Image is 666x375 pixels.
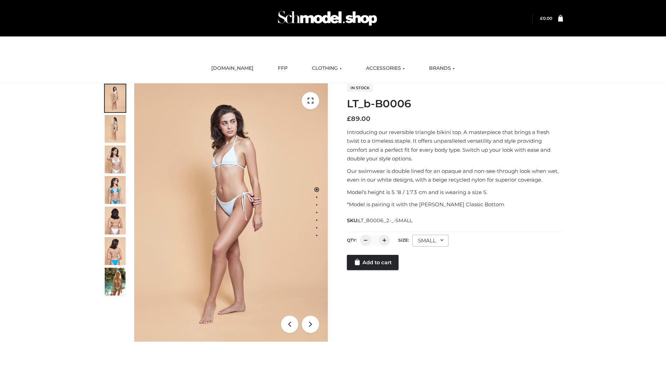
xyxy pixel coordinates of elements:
bdi: 89.00 [347,115,370,123]
a: [DOMAIN_NAME] [206,61,259,76]
span: £ [540,16,543,21]
label: QTY: [347,237,357,243]
p: Introducing our reversible triangle bikini top. A masterpiece that brings a fresh twist to a time... [347,128,563,163]
label: Size: [398,237,409,243]
p: *Model is pairing it with the [PERSON_NAME] Classic Bottom [347,200,563,209]
a: Add to cart [347,255,399,270]
span: LT_B0006_2-_-SMALL [358,217,412,224]
span: SKU: [347,216,413,225]
img: ArielClassicBikiniTop_CloudNine_AzureSky_OW114ECO_3-scaled.jpg [105,145,126,173]
span: In stock [347,84,373,92]
span: £ [347,115,351,123]
a: BRANDS [424,61,460,76]
img: ArielClassicBikiniTop_CloudNine_AzureSky_OW114ECO_8-scaled.jpg [105,237,126,265]
a: £0.00 [540,16,552,21]
bdi: 0.00 [540,16,552,21]
a: ACCESSORIES [361,61,410,76]
h1: LT_b-B0006 [347,98,563,110]
img: ArielClassicBikiniTop_CloudNine_AzureSky_OW114ECO_1-scaled.jpg [105,84,126,112]
img: ArielClassicBikiniTop_CloudNine_AzureSky_OW114ECO_7-scaled.jpg [105,207,126,234]
img: Arieltop_CloudNine_AzureSky2.jpg [105,268,126,295]
a: CLOTHING [307,61,347,76]
p: Our swimwear is double lined for an opaque and non-see-through look when wet, even in our white d... [347,167,563,184]
div: SMALL [412,235,449,247]
p: Model’s height is 5 ‘8 / 173 cm and is wearing a size S. [347,188,563,197]
img: Schmodel Admin 964 [275,5,379,32]
img: ArielClassicBikiniTop_CloudNine_AzureSky_OW114ECO_1 [134,83,328,342]
img: ArielClassicBikiniTop_CloudNine_AzureSky_OW114ECO_2-scaled.jpg [105,115,126,143]
a: FFP [273,61,293,76]
img: ArielClassicBikiniTop_CloudNine_AzureSky_OW114ECO_4-scaled.jpg [105,176,126,204]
